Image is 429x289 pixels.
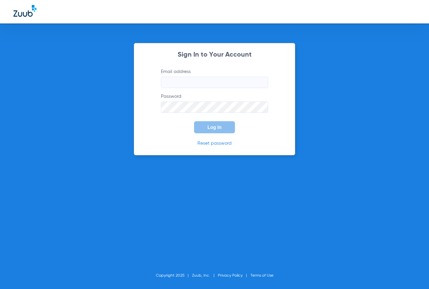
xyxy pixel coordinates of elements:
[395,257,429,289] iframe: Chat Widget
[218,274,243,278] a: Privacy Policy
[161,68,268,88] label: Email address
[207,125,222,130] span: Log In
[250,274,273,278] a: Terms of Use
[156,272,192,279] li: Copyright 2025
[161,77,268,88] input: Email address
[13,5,37,17] img: Zuub Logo
[161,101,268,113] input: Password
[161,93,268,113] label: Password
[192,272,218,279] li: Zuub, Inc.
[194,121,235,133] button: Log In
[197,141,232,146] a: Reset password
[151,52,278,58] h2: Sign In to Your Account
